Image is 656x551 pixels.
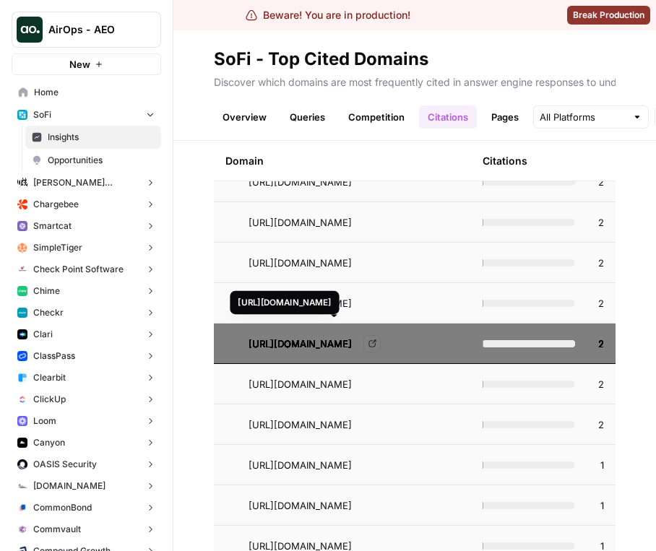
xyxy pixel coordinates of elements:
span: Home [34,86,155,99]
a: Queries [281,105,334,129]
span: 1 [587,498,604,513]
button: Canyon [12,432,161,454]
span: [URL][DOMAIN_NAME] [249,337,352,351]
span: 2 [587,337,604,351]
img: h6qlr8a97mop4asab8l5qtldq2wv [17,329,27,339]
img: gddfodh0ack4ddcgj10xzwv4nyos [17,264,27,274]
div: Beware! You are in production! [246,8,410,22]
button: Chargebee [12,194,161,215]
img: m87i3pytwzu9d7629hz0batfjj1p [17,178,27,188]
div: Citations [483,141,527,181]
span: [URL][DOMAIN_NAME] [249,175,352,189]
span: Canyon [33,436,65,449]
button: Loom [12,410,161,432]
img: glq0fklpdxbalhn7i6kvfbbvs11n [17,503,27,513]
a: Overview [214,105,275,129]
img: jkhkcar56nid5uw4tq7euxnuco2o [17,199,27,209]
img: 0idox3onazaeuxox2jono9vm549w [17,438,27,448]
img: fr92439b8i8d8kixz6owgxh362ib [17,373,27,383]
span: Check Point Software [33,263,124,276]
button: CommonBond [12,497,161,519]
img: wev6amecshr6l48lvue5fy0bkco1 [17,416,27,426]
a: Insights [25,126,161,149]
span: Checkr [33,306,64,319]
div: SoFi - Top Cited Domains [214,48,428,71]
span: Commvault [33,523,81,536]
span: 1 [587,458,604,472]
img: hlg0wqi1id4i6sbxkcpd2tyblcaw [17,243,27,253]
button: OASIS Security [12,454,161,475]
button: Break Production [567,6,650,25]
button: SoFi [12,104,161,126]
button: [DOMAIN_NAME] [12,475,161,497]
a: Pages [483,105,527,129]
img: xf6b4g7v9n1cfco8wpzm78dqnb6e [17,524,27,534]
input: All Platforms [540,110,626,124]
span: Insights [48,131,155,144]
span: [URL][DOMAIN_NAME] [249,458,352,472]
span: OASIS Security [33,458,97,471]
div: [URL][DOMAIN_NAME] [238,296,332,309]
button: ClickUp [12,389,161,410]
img: mhv33baw7plipcpp00rsngv1nu95 [17,286,27,296]
span: [DOMAIN_NAME] [33,480,105,493]
span: [PERSON_NAME] [PERSON_NAME] at Work [33,176,139,189]
button: Workspace: AirOps - AEO [12,12,161,48]
div: Domain [225,141,459,181]
span: 2 [587,175,604,189]
span: Chargebee [33,198,79,211]
span: 2 [587,296,604,311]
img: k09s5utkby11dt6rxf2w9zgb46r0 [17,481,27,491]
span: [URL][DOMAIN_NAME] [249,256,352,270]
span: [URL][DOMAIN_NAME] [249,417,352,432]
span: Clari [33,328,53,341]
img: apu0vsiwfa15xu8z64806eursjsk [17,110,27,120]
span: SimpleTiger [33,241,82,254]
a: Opportunities [25,149,161,172]
button: Clearbit [12,367,161,389]
span: Chime [33,285,60,298]
span: [URL][DOMAIN_NAME] [249,215,352,230]
button: Chime [12,280,161,302]
img: 78cr82s63dt93a7yj2fue7fuqlci [17,308,27,318]
span: Opportunities [48,154,155,167]
span: [URL][DOMAIN_NAME] [249,498,352,513]
button: Clari [12,324,161,345]
img: rkye1xl29jr3pw1t320t03wecljb [17,221,27,231]
a: Home [12,81,161,104]
button: SimpleTiger [12,237,161,259]
span: ClickUp [33,393,66,406]
span: Break Production [573,9,644,22]
a: Citations [419,105,477,129]
span: Smartcat [33,220,72,233]
span: 2 [587,215,604,230]
span: Loom [33,415,56,428]
span: ClassPass [33,350,75,363]
button: ClassPass [12,345,161,367]
img: nyvnio03nchgsu99hj5luicuvesv [17,394,27,404]
span: Clearbit [33,371,66,384]
button: [PERSON_NAME] [PERSON_NAME] at Work [12,172,161,194]
span: 2 [587,256,604,270]
span: New [69,57,90,71]
button: Checkr [12,302,161,324]
p: Discover which domains are most frequently cited in answer engine responses to understand the aut... [214,71,616,90]
img: z4c86av58qw027qbtb91h24iuhub [17,351,27,361]
a: Competition [340,105,413,129]
span: SoFi [33,108,51,121]
span: AirOps - AEO [48,22,136,37]
span: CommonBond [33,501,92,514]
span: [URL][DOMAIN_NAME] [249,377,352,391]
img: AirOps - AEO Logo [17,17,43,43]
span: 2 [587,377,604,391]
img: red1k5sizbc2zfjdzds8kz0ky0wq [17,459,27,469]
button: Commvault [12,519,161,540]
span: 2 [587,417,604,432]
button: New [12,53,161,75]
button: Smartcat [12,215,161,237]
a: Go to page https://en.wikipedia.org/wiki/Mortgage_calculator [363,335,381,352]
button: Check Point Software [12,259,161,280]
